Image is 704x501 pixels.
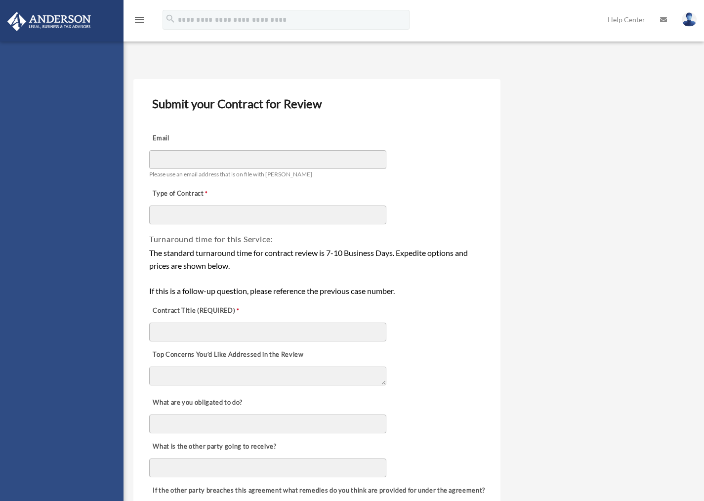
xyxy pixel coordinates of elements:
i: search [165,13,176,24]
label: Top Concerns You’d Like Addressed in the Review [149,348,306,362]
h3: Submit your Contract for Review [148,93,486,114]
span: Please use an email address that is on file with [PERSON_NAME] [149,170,312,178]
i: menu [133,14,145,26]
div: The standard turnaround time for contract review is 7-10 Business Days. Expedite options and pric... [149,247,485,297]
label: Type of Contract [149,187,248,201]
label: Contract Title (REQUIRED) [149,304,248,318]
label: Email [149,131,248,145]
img: User Pic [682,12,697,27]
span: Turnaround time for this Service: [149,234,273,244]
label: What are you obligated to do? [149,396,248,410]
label: If the other party breaches this agreement what remedies do you think are provided for under the ... [149,484,485,498]
a: menu [133,17,145,26]
label: What is the other party going to receive? [149,440,279,454]
img: Anderson Advisors Platinum Portal [4,12,94,31]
